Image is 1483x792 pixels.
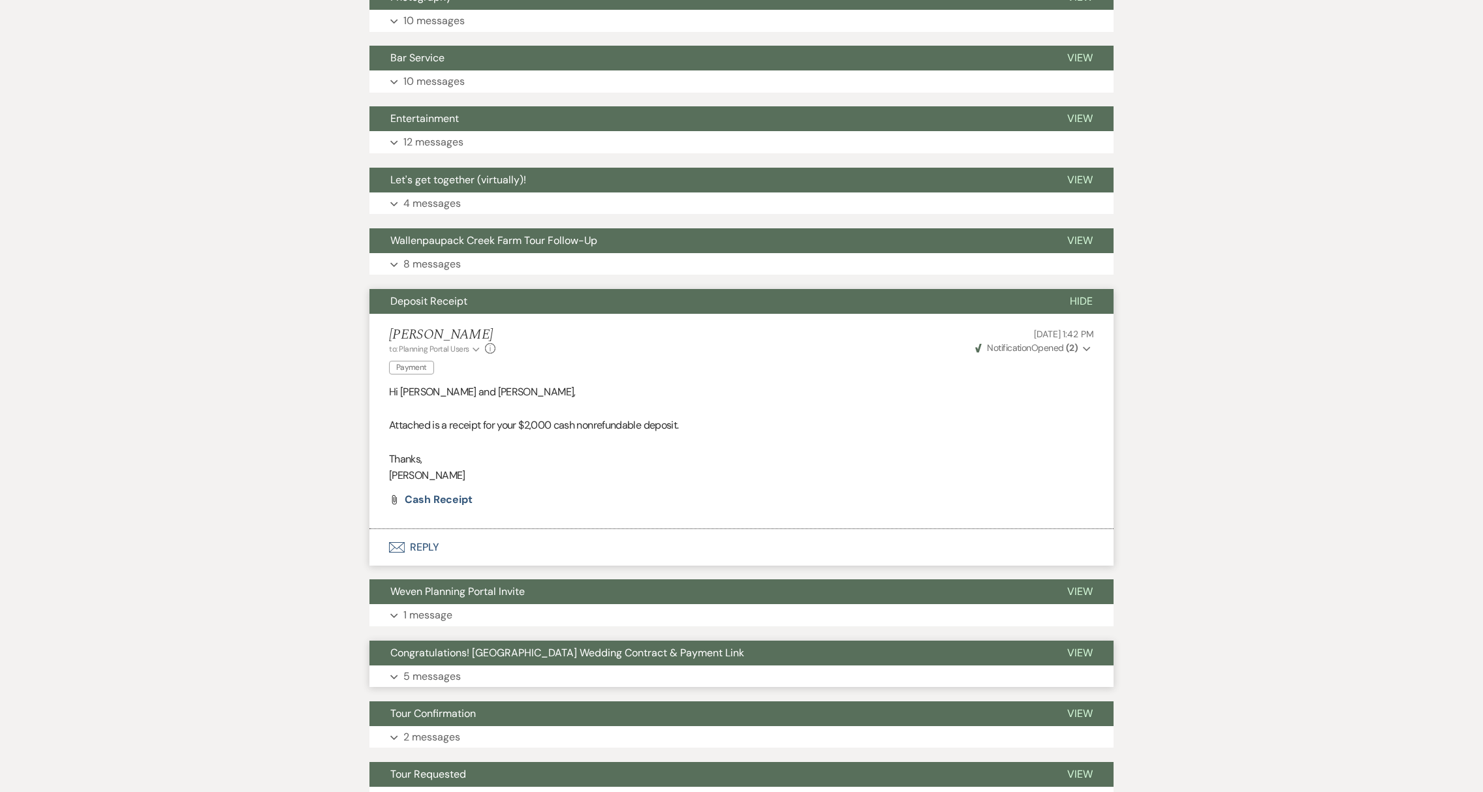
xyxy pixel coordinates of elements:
p: 8 messages [403,256,461,273]
span: View [1067,51,1093,65]
span: View [1067,112,1093,125]
span: Opened [975,342,1078,354]
span: Tour Requested [390,767,466,781]
button: 5 messages [369,665,1114,688]
p: 10 messages [403,73,465,90]
span: Entertainment [390,112,459,125]
p: 1 message [403,607,452,624]
button: View [1046,168,1114,192]
button: 12 messages [369,131,1114,153]
button: Let's get together (virtually)! [369,168,1046,192]
button: 10 messages [369,10,1114,32]
p: 12 messages [403,134,463,151]
span: View [1067,173,1093,187]
button: View [1046,228,1114,253]
p: [PERSON_NAME] [389,467,1094,484]
button: 2 messages [369,726,1114,748]
p: Thanks, [389,451,1094,468]
button: Weven Planning Portal Invite [369,579,1046,604]
span: Deposit Receipt [390,294,467,308]
span: Let's get together (virtually)! [390,173,526,187]
p: 5 messages [403,668,461,685]
strong: ( 2 ) [1066,342,1078,354]
button: View [1046,106,1114,131]
p: Hi [PERSON_NAME] and [PERSON_NAME], [389,384,1094,401]
span: Bar Service [390,51,445,65]
p: 10 messages [403,12,465,29]
span: Weven Planning Portal Invite [390,585,525,598]
button: View [1046,701,1114,726]
button: View [1046,641,1114,665]
span: Tour Confirmation [390,707,476,720]
span: Wallenpaupack Creek Farm Tour Follow-Up [390,234,597,247]
span: View [1067,767,1093,781]
button: View [1046,762,1114,787]
h5: [PERSON_NAME] [389,327,495,343]
button: 10 messages [369,70,1114,93]
button: 1 message [369,604,1114,626]
button: Reply [369,529,1114,566]
span: Congratulations! [GEOGRAPHIC_DATA] Wedding Contract & Payment Link [390,646,744,660]
button: Bar Service [369,46,1046,70]
span: View [1067,234,1093,247]
button: View [1046,46,1114,70]
button: Deposit Receipt [369,289,1049,314]
p: 4 messages [403,195,461,212]
span: View [1067,646,1093,660]
button: NotificationOpened (2) [973,341,1094,355]
span: [DATE] 1:42 PM [1034,328,1094,340]
span: View [1067,585,1093,598]
button: to: Planning Portal Users [389,343,482,355]
p: Attached is a receipt for your $2,000 cash nonrefundable deposit. [389,417,1094,434]
button: Tour Confirmation [369,701,1046,726]
span: to: Planning Portal Users [389,344,469,354]
button: Wallenpaupack Creek Farm Tour Follow-Up [369,228,1046,253]
button: Tour Requested [369,762,1046,787]
button: Hide [1049,289,1114,314]
p: 2 messages [403,729,460,746]
span: Payment [389,361,434,374]
span: Cash Receipt [405,493,473,506]
button: Entertainment [369,106,1046,131]
span: View [1067,707,1093,720]
button: Congratulations! [GEOGRAPHIC_DATA] Wedding Contract & Payment Link [369,641,1046,665]
button: 8 messages [369,253,1114,275]
span: Notification [987,342,1031,354]
a: Cash Receipt [405,495,473,505]
span: Hide [1070,294,1093,308]
button: View [1046,579,1114,604]
button: 4 messages [369,192,1114,215]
